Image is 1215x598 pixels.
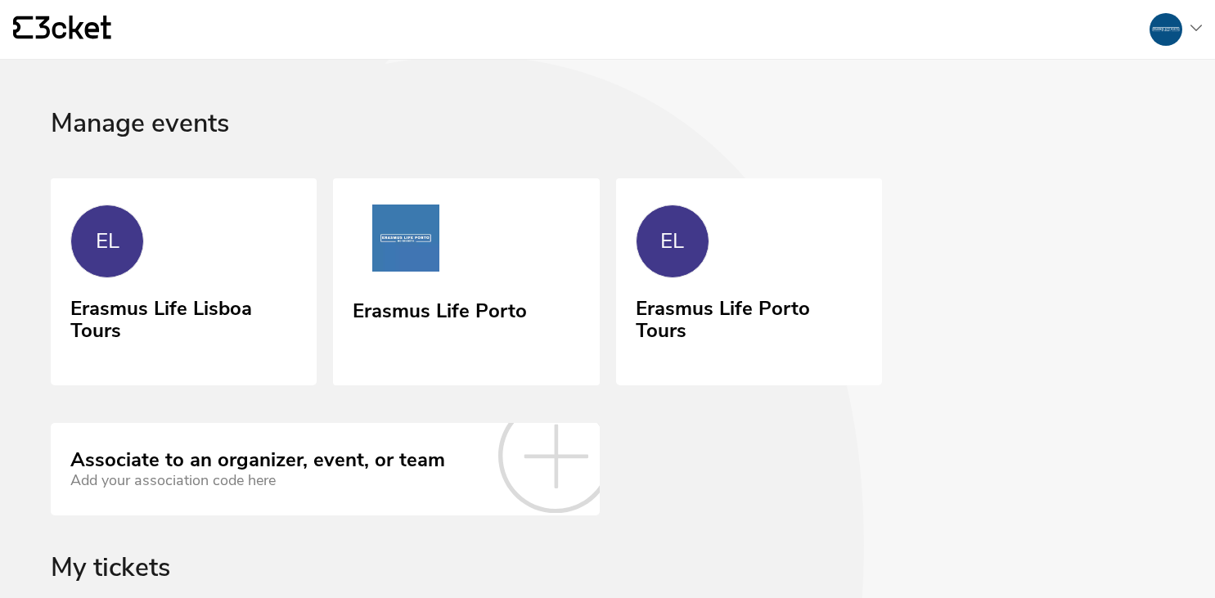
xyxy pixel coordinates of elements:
[636,291,862,343] div: Erasmus Life Porto Tours
[51,423,600,515] a: Associate to an organizer, event, or team Add your association code here
[70,291,297,343] div: Erasmus Life Lisboa Tours
[333,178,599,386] a: Erasmus Life Porto Erasmus Life Porto
[13,16,111,43] a: {' '}
[70,472,445,489] div: Add your association code here
[96,229,119,254] div: EL
[660,229,684,254] div: EL
[70,449,445,472] div: Associate to an organizer, event, or team
[353,294,527,323] div: Erasmus Life Porto
[353,205,459,278] img: Erasmus Life Porto
[51,109,1164,178] div: Manage events
[616,178,882,383] a: EL Erasmus Life Porto Tours
[13,16,33,39] g: {' '}
[51,178,317,383] a: EL Erasmus Life Lisboa Tours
